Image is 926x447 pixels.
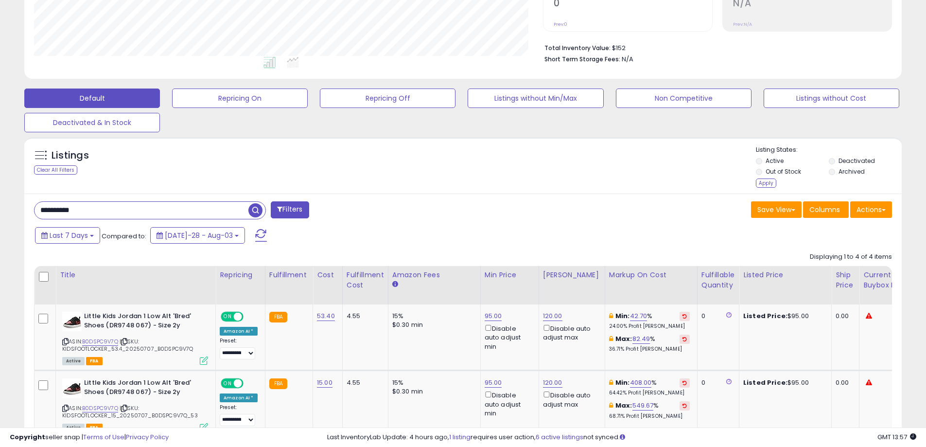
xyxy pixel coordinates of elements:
a: 120.00 [543,378,562,388]
li: $152 [544,41,885,53]
a: Privacy Policy [126,432,169,442]
span: [DATE]-28 - Aug-03 [165,231,233,240]
span: ON [222,379,234,388]
span: | SKU: KIDSFOOTLOCKER_53.4_20250707_B0DSPC9V7Q [62,338,193,352]
button: Repricing On [172,89,308,108]
div: 0.00 [836,378,852,387]
b: Short Term Storage Fees: [544,55,620,63]
button: Save View [751,201,802,218]
div: Current Buybox Price [863,270,913,290]
div: $95.00 [743,312,824,321]
img: 41xeW0YW27L._SL40_.jpg [62,312,82,331]
strong: Copyright [10,432,45,442]
a: 53.40 [317,311,335,321]
b: Listed Price: [743,311,787,321]
button: Last 7 Days [35,227,100,244]
b: Total Inventory Value: [544,44,611,52]
div: 0 [701,378,732,387]
label: Active [766,157,784,165]
b: Min: [615,378,630,387]
button: Listings without Cost [764,89,899,108]
div: % [609,378,690,396]
div: Fulfillment Cost [347,270,384,290]
div: Disable auto adjust max [543,390,597,409]
b: Listed Price: [743,378,787,387]
div: % [609,335,690,353]
div: Disable auto adjust max [543,323,597,342]
p: 64.42% Profit [PERSON_NAME] [609,390,690,396]
button: Listings without Min/Max [468,89,603,108]
button: Repricing Off [320,89,455,108]
div: Amazon AI * [220,327,258,336]
button: Non Competitive [616,89,751,108]
div: Amazon AI * [220,393,258,402]
small: Amazon Fees. [392,280,398,289]
a: 120.00 [543,311,562,321]
p: 24.00% Profit [PERSON_NAME] [609,323,690,330]
b: Min: [615,311,630,321]
h5: Listings [52,149,89,162]
b: Max: [615,334,632,343]
small: Prev: N/A [733,21,752,27]
div: $95.00 [743,378,824,387]
a: 408.00 [630,378,652,388]
span: FBA [86,357,103,365]
a: 15.00 [317,378,332,388]
div: Cost [317,270,338,280]
a: 42.70 [630,311,647,321]
div: Min Price [485,270,535,280]
label: Archived [839,167,865,176]
div: Ship Price [836,270,855,290]
a: 549.67 [632,401,654,411]
button: Actions [850,201,892,218]
img: 41xeW0YW27L._SL40_.jpg [62,378,82,398]
div: Apply [756,179,776,188]
div: 0 [701,312,732,321]
a: 95.00 [485,378,502,388]
div: ASIN: [62,312,208,364]
div: Disable auto adjust min [485,390,531,418]
span: ON [222,313,234,321]
a: 82.49 [632,334,650,344]
a: 95.00 [485,311,502,321]
div: 15% [392,312,473,321]
th: The percentage added to the cost of goods (COGS) that forms the calculator for Min & Max prices. [605,266,697,304]
b: Little Kids Jordan 1 Low Alt 'Bred' Shoes (DR9748 067) - Size 2y [84,378,202,399]
small: FBA [269,312,287,322]
button: Default [24,89,160,108]
span: N/A [622,54,633,64]
a: B0DSPC9V7Q [82,404,118,412]
div: % [609,401,690,419]
div: Preset: [220,404,258,426]
a: 6 active listings [536,432,583,442]
a: Terms of Use [83,432,124,442]
label: Deactivated [839,157,875,165]
span: | SKU: KIDSFOOTLOCKER_15_20250707_B0DSPC9V7Q_53 [62,404,198,419]
div: 15% [392,378,473,387]
small: FBA [269,378,287,389]
div: $0.30 min [392,387,473,396]
div: seller snap | | [10,433,169,442]
div: Displaying 1 to 4 of 4 items [810,252,892,262]
span: OFF [242,379,258,388]
label: Out of Stock [766,167,801,176]
b: Little Kids Jordan 1 Low Alt 'Bred' Shoes (DR9748 067) - Size 2y [84,312,202,332]
div: Fulfillable Quantity [701,270,735,290]
p: 36.71% Profit [PERSON_NAME] [609,346,690,353]
div: Last InventoryLab Update: 4 hours ago, requires user action, not synced. [327,433,916,442]
div: $0.30 min [392,321,473,329]
small: Prev: 0 [554,21,567,27]
div: Disable auto adjust min [485,323,531,351]
div: Title [60,270,211,280]
div: Repricing [220,270,261,280]
a: B0DSPC9V7Q [82,338,118,346]
span: Columns [809,205,840,215]
div: Listed Price [743,270,827,280]
span: All listings currently available for purchase on Amazon [62,357,85,365]
button: Deactivated & In Stock [24,113,160,132]
div: 4.55 [347,378,381,387]
span: OFF [242,313,258,321]
div: [PERSON_NAME] [543,270,601,280]
div: 0.00 [836,312,852,321]
div: Preset: [220,338,258,359]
